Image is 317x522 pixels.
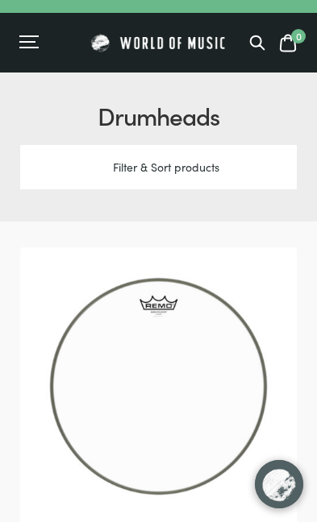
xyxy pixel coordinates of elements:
[36,263,281,507] img: Remo Ambassador 13" Clear Drumhead
[89,32,228,53] img: World of Music
[20,145,297,189] div: Filter & Sort products
[20,98,297,132] h1: Drumheads
[19,35,89,51] div: Menu
[244,449,317,522] iframe: Chat with our support team
[291,29,306,43] span: 0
